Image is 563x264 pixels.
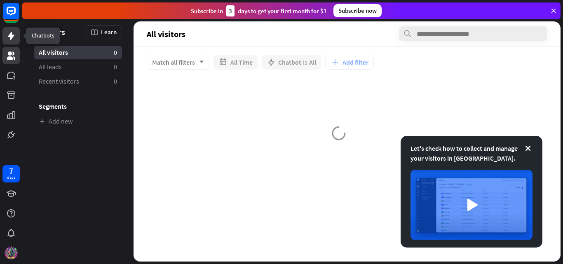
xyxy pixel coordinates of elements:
div: 3 [226,5,235,16]
span: Recent visitors [39,77,79,86]
span: All visitors [39,48,68,57]
div: 7 [9,167,13,175]
a: All leads 0 [34,60,122,74]
a: 7 days [2,165,20,182]
div: days [7,175,15,180]
img: image [411,170,533,240]
aside: 0 [114,48,117,57]
span: Visitors [39,27,65,37]
div: Subscribe in days to get your first month for $1 [191,5,327,16]
a: Recent visitors 0 [34,75,122,88]
div: Let's check how to collect and manage your visitors in [GEOGRAPHIC_DATA]. [411,143,533,163]
div: Subscribe now [333,4,382,17]
h3: Segments [34,102,122,110]
span: All leads [39,63,62,71]
span: All visitors [147,29,185,39]
a: Add new [34,114,122,128]
aside: 0 [114,63,117,71]
span: Learn [101,28,117,36]
aside: 0 [114,77,117,86]
button: Open LiveChat chat widget [7,3,31,28]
